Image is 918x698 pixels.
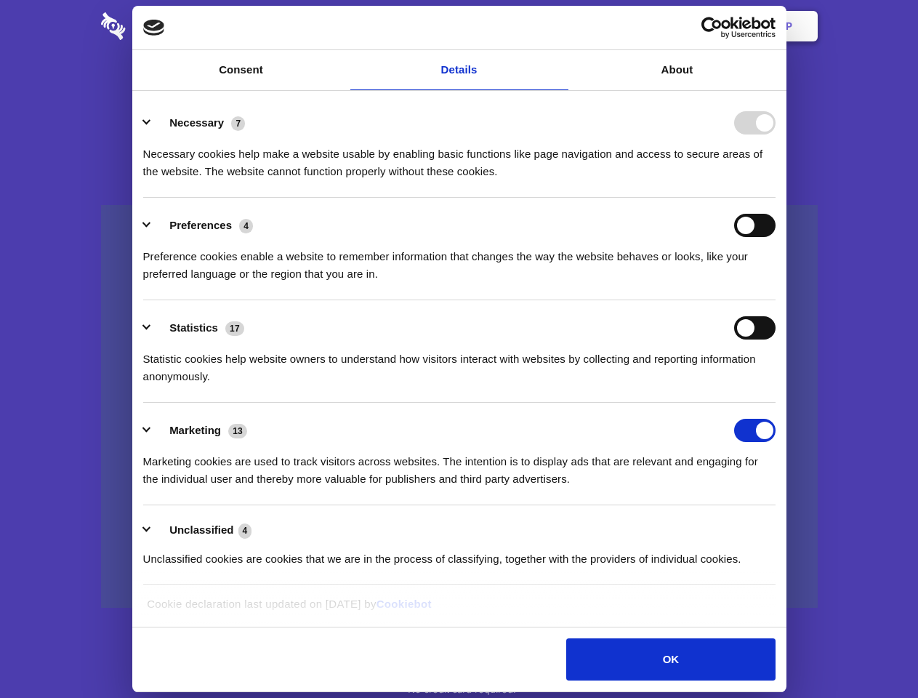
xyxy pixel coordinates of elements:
a: Pricing [427,4,490,49]
span: 7 [231,116,245,131]
button: OK [566,638,775,681]
button: Marketing (13) [143,419,257,442]
div: Cookie declaration last updated on [DATE] by [136,595,782,624]
span: 4 [239,219,253,233]
button: Statistics (17) [143,316,254,340]
a: Login [659,4,722,49]
h4: Auto-redaction of sensitive data, encrypted data sharing and self-destructing private chats. Shar... [101,132,818,180]
span: 17 [225,321,244,336]
button: Unclassified (4) [143,521,261,539]
label: Preferences [169,219,232,231]
div: Preference cookies enable a website to remember information that changes the way the website beha... [143,237,776,283]
div: Statistic cookies help website owners to understand how visitors interact with websites by collec... [143,340,776,385]
a: About [568,50,786,90]
button: Necessary (7) [143,111,254,135]
a: Details [350,50,568,90]
a: Usercentrics Cookiebot - opens in a new window [648,17,776,39]
img: logo-wordmark-white-trans-d4663122ce5f474addd5e946df7df03e33cb6a1c49d2221995e7729f52c070b2.svg [101,12,225,40]
a: Consent [132,50,350,90]
a: Cookiebot [377,598,432,610]
iframe: Drift Widget Chat Controller [845,625,901,681]
label: Necessary [169,116,224,129]
span: 13 [228,424,247,438]
h1: Eliminate Slack Data Loss. [101,65,818,118]
div: Marketing cookies are used to track visitors across websites. The intention is to display ads tha... [143,442,776,488]
label: Statistics [169,321,218,334]
div: Unclassified cookies are cookies that we are in the process of classifying, together with the pro... [143,539,776,568]
a: Wistia video thumbnail [101,205,818,609]
button: Preferences (4) [143,214,262,237]
span: 4 [238,523,252,538]
label: Marketing [169,424,221,436]
div: Necessary cookies help make a website usable by enabling basic functions like page navigation and... [143,135,776,180]
img: logo [143,20,165,36]
a: Contact [589,4,656,49]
